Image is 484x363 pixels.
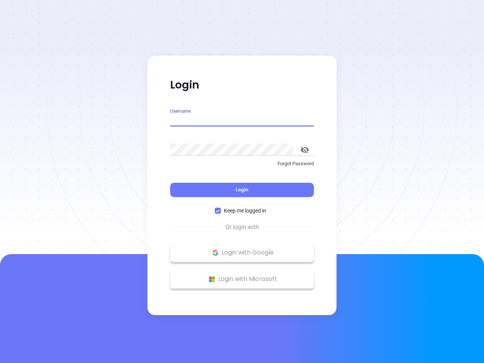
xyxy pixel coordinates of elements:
[221,206,269,215] span: Keep me logged in
[170,160,314,174] a: Forgot Password
[170,78,314,92] p: Login
[222,223,263,232] span: Or login with
[170,160,314,168] p: Forgot Password
[296,141,314,159] button: toggle password visibility
[207,275,217,284] img: Microsoft Logo
[170,109,191,113] label: Username
[236,186,248,193] span: Login
[174,247,310,258] p: Login with Google
[211,248,220,258] img: Google Logo
[170,270,314,289] button: Microsoft Logo Login with Microsoft
[170,243,314,262] button: Google Logo Login with Google
[170,183,314,197] button: Login
[174,273,310,285] p: Login with Microsoft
